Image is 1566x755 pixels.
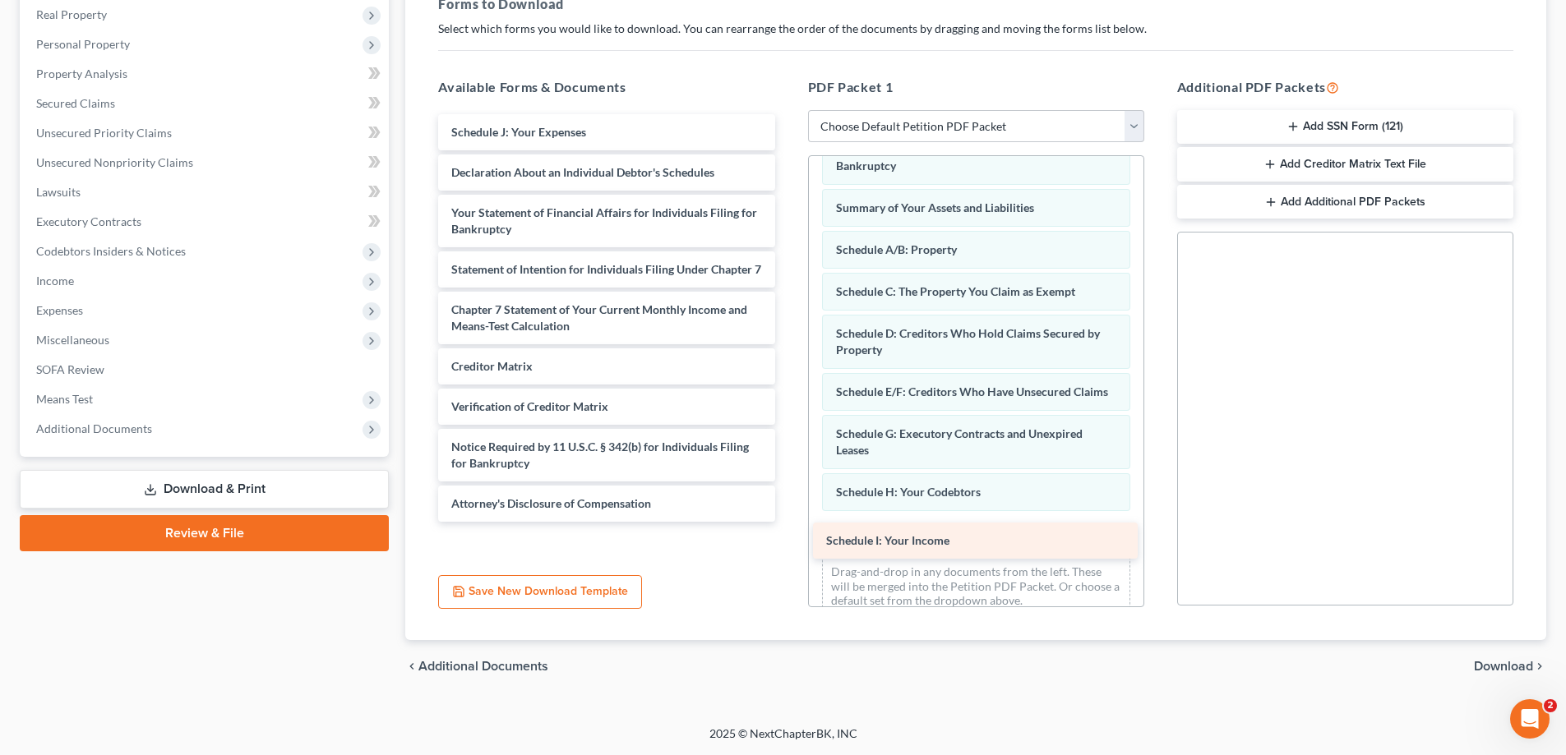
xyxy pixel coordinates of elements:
span: Lawsuits [36,185,81,199]
a: Unsecured Nonpriority Claims [23,148,389,177]
a: Lawsuits [23,177,389,207]
a: Download & Print [20,470,389,509]
span: Property Analysis [36,67,127,81]
button: Download chevron_right [1474,660,1546,673]
span: Notice Required by 11 U.S.C. § 342(b) for Individuals Filing for Bankruptcy [451,440,749,470]
span: Verification of Creditor Matrix [451,399,608,413]
span: Means Test [36,392,93,406]
span: Summary of Your Assets and Liabilities [836,200,1034,214]
h5: Additional PDF Packets [1177,77,1513,97]
span: Chapter 7 Statement of Your Current Monthly Income and Means-Test Calculation [451,302,747,333]
div: 2025 © NextChapterBK, INC [315,725,1252,755]
span: Statement of Intention for Individuals Filing Under Chapter 7 [451,262,761,276]
span: Download [1474,660,1533,673]
iframe: Intercom live chat [1510,699,1550,739]
span: Schedule H: Your Codebtors [836,485,981,499]
a: Executory Contracts [23,207,389,237]
button: Add Creditor Matrix Text File [1177,147,1513,182]
a: SOFA Review [23,355,389,384]
span: Your Statement of Financial Affairs for Individuals Filing for Bankruptcy [451,205,757,236]
span: Personal Property [36,37,130,51]
span: Schedule A/B: Property [836,242,957,256]
p: Select which forms you would like to download. You can rearrange the order of the documents by dr... [438,21,1513,37]
span: Real Property [36,7,107,21]
span: Secured Claims [36,96,115,110]
span: Schedule E/F: Creditors Who Have Unsecured Claims [836,384,1108,398]
span: Executory Contracts [36,214,141,228]
span: Expenses [36,303,83,317]
span: Unsecured Priority Claims [36,126,172,140]
span: SOFA Review [36,362,104,376]
span: Unsecured Nonpriority Claims [36,155,193,169]
span: Miscellaneous [36,333,109,347]
button: Save New Download Template [438,575,642,610]
span: 2 [1544,699,1557,712]
a: Property Analysis [23,59,389,89]
span: Creditor Matrix [451,359,533,373]
span: Schedule I: Your Income [826,533,949,547]
h5: PDF Packet 1 [808,77,1144,97]
span: Additional Documents [418,660,548,673]
span: Schedule D: Creditors Who Hold Claims Secured by Property [836,326,1100,357]
a: Unsecured Priority Claims [23,118,389,148]
a: Secured Claims [23,89,389,118]
span: Schedule J: Your Expenses [451,125,586,139]
span: Attorney's Disclosure of Compensation [451,496,651,510]
button: Add Additional PDF Packets [1177,185,1513,219]
span: Declaration About an Individual Debtor's Schedules [451,165,714,179]
h5: Available Forms & Documents [438,77,774,97]
span: Additional Documents [36,421,152,435]
span: Codebtors Insiders & Notices [36,244,186,258]
a: Review & File [20,515,389,551]
span: Schedule G: Executory Contracts and Unexpired Leases [836,426,1083,457]
a: chevron_left Additional Documents [405,660,548,673]
div: Drag-and-drop in any documents from the left. These will be merged into the Petition PDF Packet. ... [822,555,1130,617]
i: chevron_right [1533,660,1546,673]
span: Schedule C: The Property You Claim as Exempt [836,284,1075,298]
i: chevron_left [405,660,418,673]
span: Income [36,274,74,288]
button: Add SSN Form (121) [1177,110,1513,145]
